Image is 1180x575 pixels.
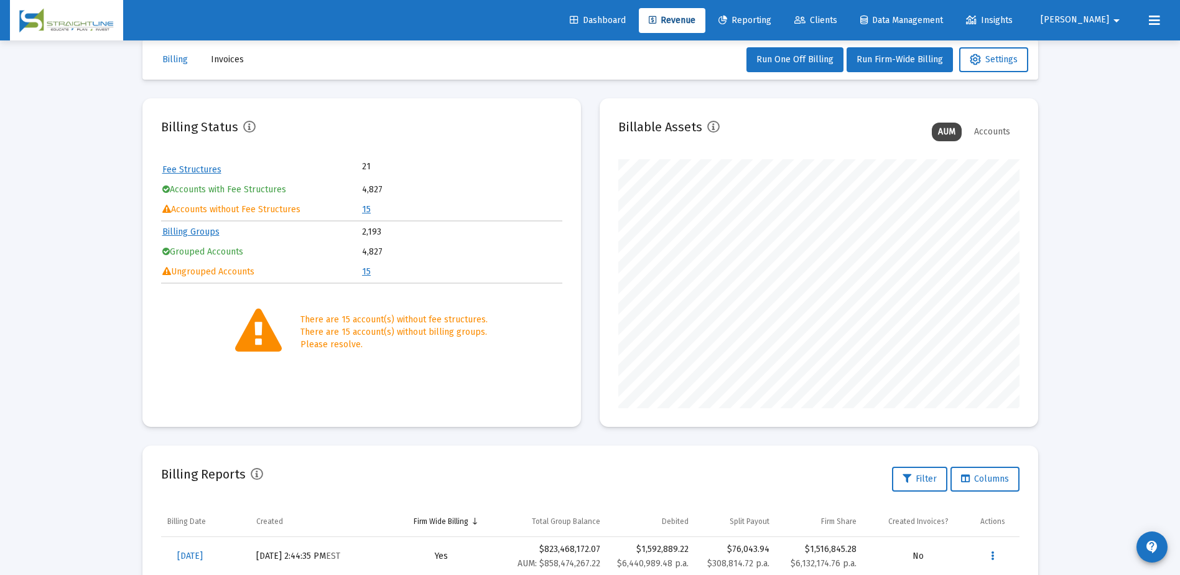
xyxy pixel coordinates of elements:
div: $76,043.94 [701,543,769,570]
a: Reporting [708,8,781,33]
button: Invoices [201,47,254,72]
td: Column Firm Share [776,507,863,536]
button: Billing [152,47,198,72]
div: $1,592,889.22 [613,543,689,556]
div: Debited [662,517,689,526]
td: 2,193 [362,223,561,241]
small: $6,440,989.48 p.a. [617,558,689,569]
div: Please resolve. [300,339,488,351]
td: Column Firm Wide Billing [387,507,496,536]
div: Firm Wide Billing [414,517,468,526]
mat-icon: contact_support [1145,540,1159,554]
span: Settings [970,54,1018,65]
div: $1,516,845.28 [782,543,857,556]
td: Column Billing Date [161,507,250,536]
td: 4,827 [362,180,561,199]
span: Dashboard [570,15,626,26]
div: AUM [932,123,962,141]
div: Billing Date [167,517,206,526]
small: EST [326,551,340,561]
div: Actions [980,517,1005,526]
a: Revenue [639,8,705,33]
small: AUM: $858,474,267.22 [518,558,600,569]
mat-icon: arrow_drop_down [1109,8,1124,33]
button: Settings [959,47,1028,72]
small: $6,132,174.76 p.a. [791,558,857,569]
td: Column Split Payout [695,507,776,536]
div: Split Payout [730,517,769,526]
span: Filter [903,474,937,484]
td: 4,827 [362,243,561,261]
span: Billing [162,54,188,65]
td: Column Total Group Balance [496,507,607,536]
td: Column Debited [606,507,695,536]
td: Column Created Invoices? [863,507,974,536]
span: [DATE] [177,551,203,561]
div: There are 15 account(s) without billing groups. [300,326,488,339]
span: Reporting [718,15,771,26]
button: [PERSON_NAME] [1026,7,1139,32]
td: Column Created [250,507,387,536]
td: Ungrouped Accounts [162,263,361,281]
td: Accounts with Fee Structures [162,180,361,199]
h2: Billing Reports [161,464,246,484]
a: Clients [784,8,847,33]
a: Data Management [850,8,953,33]
a: Insights [956,8,1023,33]
button: Filter [892,467,947,492]
div: Yes [393,550,490,563]
div: $823,468,172.07 [502,543,601,570]
div: There are 15 account(s) without fee structures. [300,314,488,326]
a: 15 [362,266,371,277]
small: $308,814.72 p.a. [707,558,769,569]
td: Grouped Accounts [162,243,361,261]
div: Accounts [968,123,1016,141]
div: Firm Share [821,517,857,526]
div: No [869,550,968,563]
h2: Billing Status [161,117,238,137]
span: Insights [966,15,1013,26]
td: 21 [362,161,462,173]
td: Accounts without Fee Structures [162,200,361,219]
span: Invoices [211,54,244,65]
button: Columns [950,467,1020,492]
a: Billing Groups [162,227,220,237]
a: Fee Structures [162,164,221,175]
div: Total Group Balance [532,517,600,526]
span: Clients [794,15,837,26]
img: Dashboard [19,8,114,33]
div: Created [256,517,283,526]
div: Created Invoices? [888,517,949,526]
a: [DATE] [167,544,213,569]
a: 15 [362,204,371,215]
span: Run One Off Billing [756,54,834,65]
a: Dashboard [560,8,636,33]
span: [PERSON_NAME] [1041,15,1109,26]
button: Run One Off Billing [746,47,843,72]
span: Revenue [649,15,695,26]
div: [DATE] 2:44:35 PM [256,550,381,563]
span: Run Firm-Wide Billing [857,54,943,65]
span: Data Management [860,15,943,26]
span: Columns [961,474,1009,484]
td: Column Actions [974,507,1020,536]
h2: Billable Assets [618,117,702,137]
button: Run Firm-Wide Billing [847,47,953,72]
